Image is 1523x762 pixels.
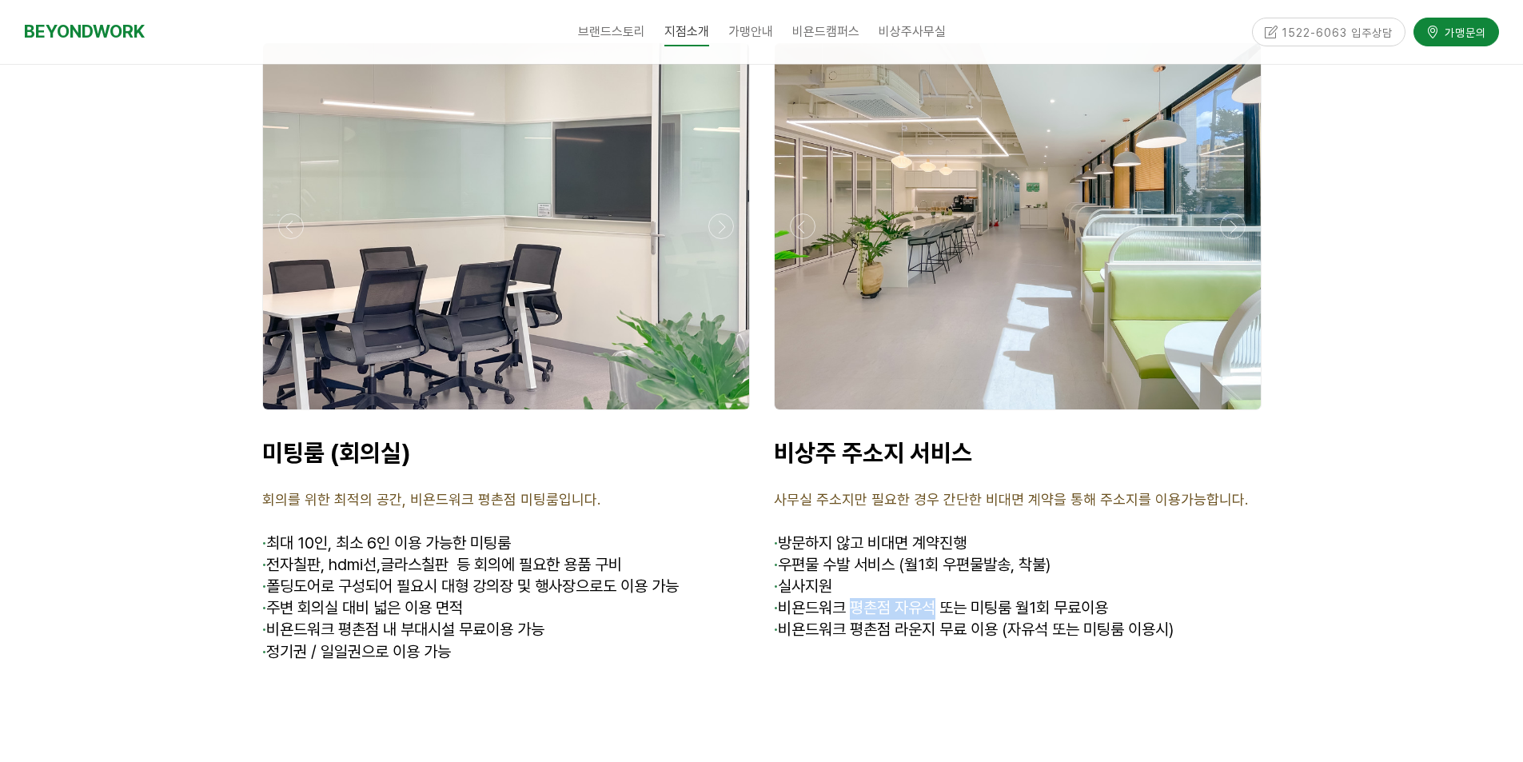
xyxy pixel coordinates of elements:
[774,491,1248,508] span: 사무실 주소지만 필요한 경우 간단한 비대면 계약을 통해 주소지를 이용가능합니다.
[774,555,1051,574] span: 우편물 수발 서비스 (월1회 우편물발송, 착불)
[1413,16,1499,44] a: 가맹문의
[719,12,783,52] a: 가맹안내
[262,642,451,661] span: 정기권 / 일일권으로 이용 가능
[774,598,1108,617] span: 비욘드워크 평촌점 자유석 또는 미팅룸 월1회 무료이용
[655,12,719,52] a: 지점소개
[262,555,622,574] span: 전자칠판, hdmi선,글라스칠판 등 회의에 필요한 용품 구비
[728,24,773,39] span: 가맹안내
[262,438,411,467] strong: 미팅룸 (회의실)
[262,598,266,617] strong: ·
[774,620,778,639] strong: ·
[578,24,645,39] span: 브랜드스토리
[1440,23,1486,39] span: 가맹문의
[774,533,778,553] span: ·
[262,576,679,596] span: 폴딩도어로 구성되어 필요시 대형 강의장 및 행사장으로도 이용 가능
[774,620,1174,639] span: 비욘드워크 평촌점 라운지 무료 이용 (자유석 또는 미팅룸 이용시)
[568,12,655,52] a: 브랜드스토리
[262,533,266,553] span: ·
[792,24,859,39] span: 비욘드캠퍼스
[879,24,946,39] span: 비상주사무실
[774,576,832,596] span: 실사지원
[262,491,600,508] span: 회의를 위한 최적의 공간, 비욘드워크 평촌점 미팅룸입니다.
[778,533,967,553] span: 방문하지 않고 비대면 계약진행
[262,620,544,639] span: 비욘드워크 평촌점 내 부대시설 무료이용 가능
[774,598,778,617] strong: ·
[262,576,266,596] strong: ·
[262,555,266,574] strong: ·
[774,438,972,467] span: 비상주 주소지 서비스
[774,555,778,574] strong: ·
[783,12,869,52] a: 비욘드캠퍼스
[869,12,955,52] a: 비상주사무실
[774,576,778,596] strong: ·
[266,533,511,553] span: 최대 10인, 최소 6인 이용 가능한 미팅룸
[262,642,266,661] strong: ·
[664,18,709,46] span: 지점소개
[262,620,266,639] strong: ·
[24,17,145,46] a: BEYONDWORK
[262,598,463,617] span: 주변 회의실 대비 넓은 이용 면적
